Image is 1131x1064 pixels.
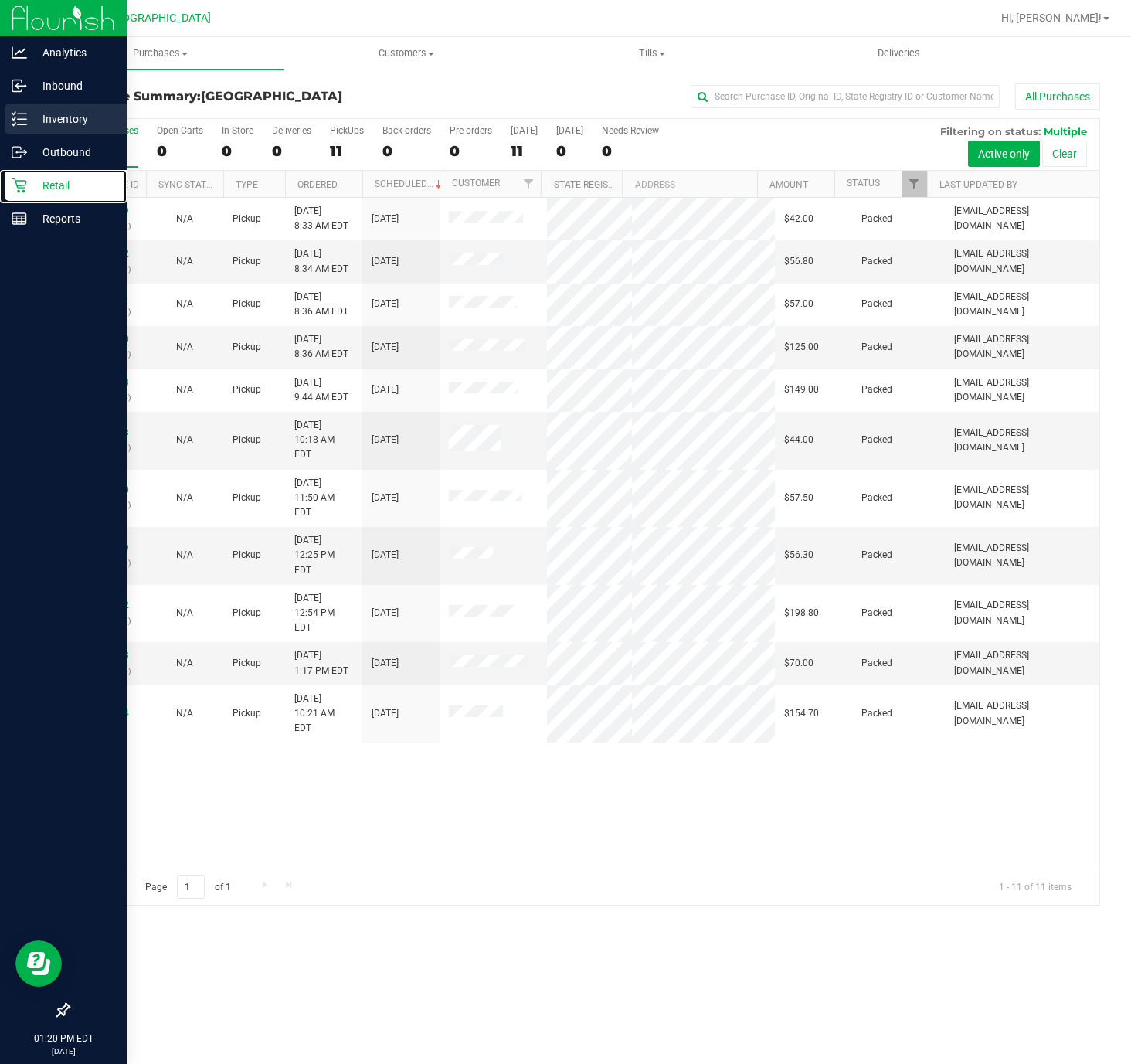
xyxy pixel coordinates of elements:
[691,85,1000,108] input: Search Purchase ID, Original ID, State Registry ID or Customer Name...
[784,656,813,671] span: $70.00
[511,125,538,136] div: [DATE]
[176,548,193,563] button: N/A
[294,648,348,678] span: [DATE] 1:17 PM EDT
[784,254,813,269] span: $56.80
[511,142,538,160] div: 11
[176,342,193,352] span: Not Applicable
[861,254,892,269] span: Packed
[784,548,813,563] span: $56.30
[954,699,1090,728] span: [EMAIL_ADDRESS][DOMAIN_NAME]
[954,483,1090,512] span: [EMAIL_ADDRESS][DOMAIN_NAME]
[176,213,193,224] span: Not Applicable
[158,179,218,190] a: Sync Status
[233,606,261,620] span: Pickup
[450,142,492,160] div: 0
[372,297,399,311] span: [DATE]
[12,78,27,93] inline-svg: Inbound
[27,43,120,62] p: Analytics
[157,142,203,160] div: 0
[27,209,120,228] p: Reports
[554,179,635,190] a: State Registry ID
[382,125,431,136] div: Back-orders
[294,692,353,736] span: [DATE] 10:21 AM EDT
[176,491,193,505] button: N/A
[176,298,193,309] span: Not Applicable
[176,340,193,355] button: N/A
[12,144,27,160] inline-svg: Outbound
[847,178,880,189] a: Status
[372,340,399,355] span: [DATE]
[233,656,261,671] span: Pickup
[1015,83,1100,110] button: All Purchases
[515,171,541,197] a: Filter
[294,418,353,463] span: [DATE] 10:18 AM EDT
[222,142,253,160] div: 0
[861,491,892,505] span: Packed
[372,254,399,269] span: [DATE]
[294,476,353,521] span: [DATE] 11:50 AM EDT
[1042,141,1087,167] button: Clear
[272,125,311,136] div: Deliveries
[176,656,193,671] button: N/A
[372,433,399,447] span: [DATE]
[861,382,892,397] span: Packed
[176,706,193,721] button: N/A
[968,141,1040,167] button: Active only
[861,340,892,355] span: Packed
[769,179,808,190] a: Amount
[294,290,348,319] span: [DATE] 8:36 AM EDT
[861,548,892,563] span: Packed
[176,492,193,503] span: Not Applicable
[902,171,927,197] a: Filter
[784,212,813,226] span: $42.00
[861,606,892,620] span: Packed
[954,246,1090,276] span: [EMAIL_ADDRESS][DOMAIN_NAME]
[784,606,819,620] span: $198.80
[222,125,253,136] div: In Store
[784,433,813,447] span: $44.00
[954,598,1090,627] span: [EMAIL_ADDRESS][DOMAIN_NAME]
[12,111,27,127] inline-svg: Inventory
[176,297,193,311] button: N/A
[294,246,348,276] span: [DATE] 8:34 AM EDT
[954,332,1090,362] span: [EMAIL_ADDRESS][DOMAIN_NAME]
[233,212,261,226] span: Pickup
[233,433,261,447] span: Pickup
[375,178,445,189] a: Scheduled
[176,212,193,226] button: N/A
[784,340,819,355] span: $125.00
[176,658,193,668] span: Not Applicable
[452,178,500,189] a: Customer
[954,426,1090,455] span: [EMAIL_ADDRESS][DOMAIN_NAME]
[954,376,1090,405] span: [EMAIL_ADDRESS][DOMAIN_NAME]
[372,606,399,620] span: [DATE]
[987,875,1084,899] span: 1 - 11 of 11 items
[556,125,583,136] div: [DATE]
[784,297,813,311] span: $57.00
[857,46,941,60] span: Deliveries
[157,125,203,136] div: Open Carts
[1044,125,1087,138] span: Multiple
[622,171,757,198] th: Address
[861,433,892,447] span: Packed
[233,297,261,311] span: Pickup
[284,46,529,60] span: Customers
[233,548,261,563] span: Pickup
[12,178,27,193] inline-svg: Retail
[294,332,348,362] span: [DATE] 8:36 AM EDT
[176,382,193,397] button: N/A
[602,125,659,136] div: Needs Review
[37,37,284,70] a: Purchases
[233,491,261,505] span: Pickup
[1001,12,1102,24] span: Hi, [PERSON_NAME]!
[954,290,1090,319] span: [EMAIL_ADDRESS][DOMAIN_NAME]
[861,706,892,721] span: Packed
[176,549,193,560] span: Not Applicable
[105,12,211,25] span: [GEOGRAPHIC_DATA]
[450,125,492,136] div: Pre-orders
[12,45,27,60] inline-svg: Analytics
[233,340,261,355] span: Pickup
[7,1045,120,1057] p: [DATE]
[284,37,530,70] a: Customers
[176,256,193,267] span: Not Applicable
